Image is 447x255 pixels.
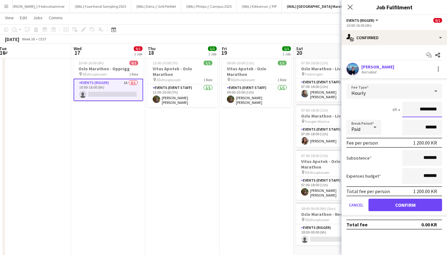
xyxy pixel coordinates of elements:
a: View [2,14,16,22]
a: Edit [17,14,29,22]
span: Paid [351,126,360,132]
span: 09:00-20:00 (11h) [227,61,254,65]
span: 1/1 [208,46,217,51]
span: Kongen Marina [305,119,329,124]
span: Rådhusplassen [305,170,329,175]
div: Confirmed [341,30,447,45]
div: [DATE] [5,36,19,42]
div: Total fee [346,221,368,228]
h3: Vitus Apotek - Oslo Marathon [222,66,291,77]
app-job-card: 18:00-00:00 (6h) (Sun)0/1Oslo Marathon - Nedrigg Rådhusplassen1 RoleEvents (Rigger)2A0/118:00-00:... [296,202,366,245]
div: Fee per person [346,140,378,146]
label: Subsistence [346,155,372,161]
span: 13:00-20:00 (7h) [153,61,178,65]
span: 1 Role [129,72,138,76]
label: Expenses budget [346,173,381,179]
h3: Vitus Apotek - Oslo Marathon [148,66,217,77]
app-card-role: Events (Event Staff)1/107:00-18:00 (11h)[PERSON_NAME] [PERSON_NAME] [296,79,366,102]
button: (WAL) Faxe Kondi Sampling 2025 [70,0,131,12]
span: Rådhusplassen [231,77,255,82]
app-job-card: 07:00-18:00 (11h)1/1Vitus Apotek - Oslo Marathon Rådhusplassen1 RoleEvents (Event Staff)1/107:00-... [296,150,366,200]
div: 0.00 KR [421,221,437,228]
div: 10:00-16:00 (6h) [346,23,442,28]
span: Wed [74,46,82,51]
div: 1 Job [208,52,216,56]
app-card-role: Events (Event Staff)1/107:00-18:00 (11h)[PERSON_NAME] [296,126,366,147]
h3: Oslo Marathon - Nedrigg [296,211,366,217]
button: Confirm [368,199,442,211]
div: [PERSON_NAME] [361,64,394,70]
span: Hourly [351,90,366,96]
span: Events (Rigger) [346,18,374,23]
span: 1/1 [282,46,291,51]
div: 1 200.00 KR [413,140,437,146]
button: (WAL) Extra // Grill Perfekt [131,0,181,12]
span: Rådhusplassen [305,217,329,222]
button: Events (Rigger) [346,18,379,23]
span: Comms [49,15,63,21]
span: 18:00-00:00 (6h) (Sun) [301,206,336,211]
span: 1/1 [278,61,287,65]
span: Rådhusplassen [83,72,107,76]
app-job-card: 07:00-18:00 (11h)1/1Oslo Marathon - Liv i Løypa Kongen Marina1 RoleEvents (Event Staff)1/107:00-1... [296,104,366,147]
h3: Oslo Marathon - Liv i Løypa [296,66,366,72]
h3: Oslo Marathon - Opprigg [74,66,143,72]
button: (WAL) [GEOGRAPHIC_DATA] Maraton 2025 [282,0,360,12]
span: 07:00-18:00 (11h) [301,61,328,65]
span: 18 [147,49,156,56]
app-job-card: 09:00-20:00 (11h)1/1Vitus Apotek - Oslo Marathon Rådhusplassen1 RoleEvents (Event Staff)1/109:00-... [222,57,291,107]
div: 1 Job [282,52,291,56]
span: Thu [148,46,156,51]
span: Festningen [305,72,323,76]
span: 19 [221,49,227,56]
span: 1/1 [204,61,212,65]
span: 0/1 [433,18,442,23]
app-job-card: 10:00-16:00 (6h)0/1Oslo Marathon - Opprigg Rådhusplassen1 RoleEvents (Rigger)1A0/110:00-16:00 (6h) [74,57,143,101]
button: (WAL) Kikkoman // PiP [237,0,282,12]
span: Week 38 [20,37,36,41]
span: 20 [295,49,303,56]
a: Jobs [31,14,45,22]
app-job-card: 07:00-18:00 (11h)1/1Oslo Marathon - Liv i Løypa Festningen1 RoleEvents (Event Staff)1/107:00-18:0... [296,57,366,102]
span: Sat [296,46,303,51]
a: Comms [46,14,65,22]
span: 17 [73,49,82,56]
div: 1 200.00 KR [413,188,437,194]
div: 1 Job [134,52,142,56]
span: 1 Role [203,77,212,82]
span: 0/1 [129,61,138,65]
h3: Oslo Marathon - Liv i Løypa [296,113,366,119]
span: 0/1 [134,46,142,51]
div: Total fee per person [346,188,390,194]
span: View [5,15,14,21]
app-card-role: Events (Rigger)2A0/118:00-00:00 (6h) [296,224,366,245]
span: 07:00-18:00 (11h) [301,108,328,113]
div: 6h x [392,107,400,112]
span: 07:00-18:00 (11h) [301,153,328,158]
app-card-role: Events (Event Staff)1/107:00-18:00 (11h)[PERSON_NAME] [PERSON_NAME] [296,177,366,200]
span: Jobs [33,15,43,21]
h3: Job Fulfilment [341,3,447,11]
h3: Vitus Apotek - Oslo Marathon [296,159,366,170]
app-card-role: Events (Rigger)1A0/110:00-16:00 (6h) [74,79,143,101]
span: Rådhusplassen [157,77,181,82]
button: (WAL) Philips // Campus 2025 [181,0,237,12]
span: 10:00-16:00 (6h) [79,61,104,65]
button: Cancel [346,199,366,211]
span: Fri [222,46,227,51]
span: 1 Role [278,77,287,82]
span: Edit [20,15,27,21]
app-card-role: Events (Event Staff)1/113:00-20:00 (7h)[PERSON_NAME] [PERSON_NAME] [148,84,217,107]
app-card-role: Events (Event Staff)1/109:00-20:00 (11h)[PERSON_NAME] [PERSON_NAME] [222,84,291,107]
div: Not rated [361,70,377,74]
div: CEST [38,37,47,41]
app-job-card: 13:00-20:00 (7h)1/1Vitus Apotek - Oslo Marathon Rådhusplassen1 RoleEvents (Event Staff)1/113:00-2... [148,57,217,107]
